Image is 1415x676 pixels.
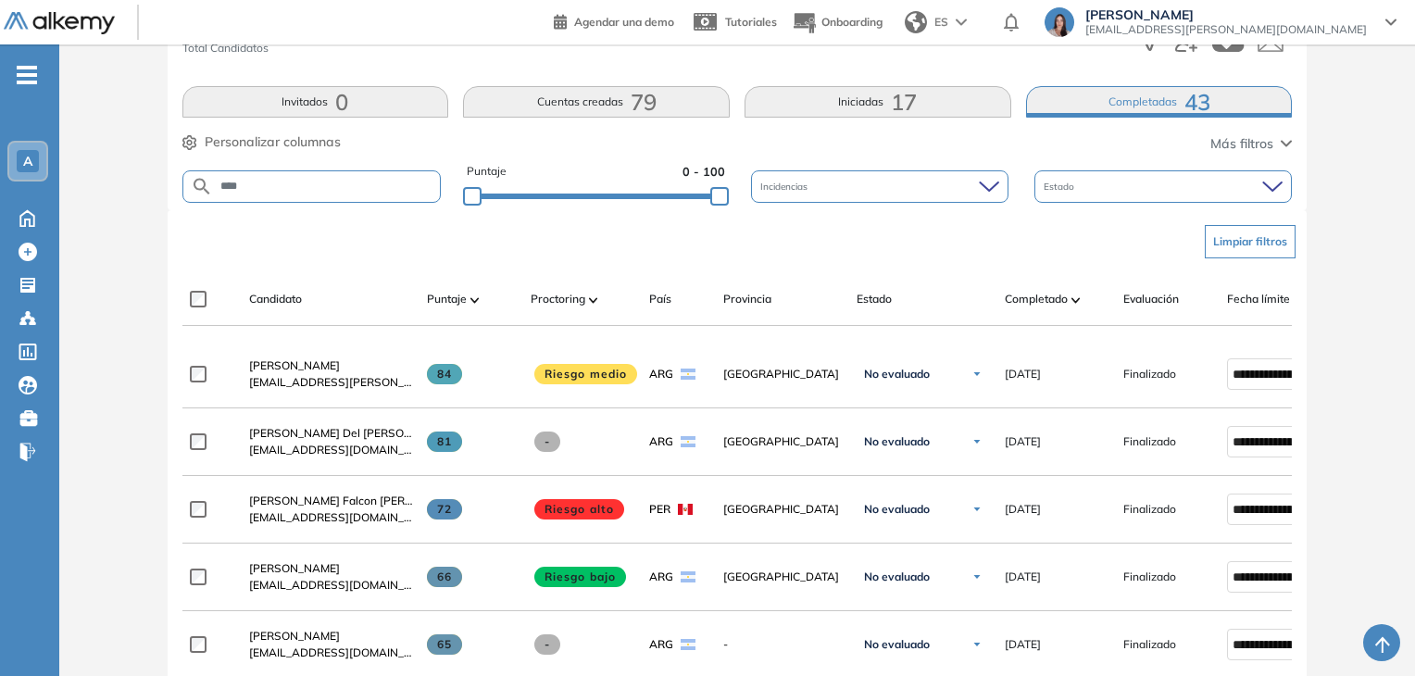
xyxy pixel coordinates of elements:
[864,434,930,449] span: No evaluado
[1123,501,1176,518] span: Finalizado
[725,15,777,29] span: Tutoriales
[723,366,842,382] span: [GEOGRAPHIC_DATA]
[864,367,930,382] span: No evaluado
[534,634,561,655] span: -
[1044,180,1078,194] span: Estado
[427,364,463,384] span: 84
[723,636,842,653] span: -
[681,639,695,650] img: ARG
[1005,366,1041,382] span: [DATE]
[531,291,585,307] span: Proctoring
[751,170,1008,203] div: Incidencias
[723,433,842,450] span: [GEOGRAPHIC_DATA]
[723,569,842,585] span: [GEOGRAPHIC_DATA]
[934,14,948,31] span: ES
[1123,291,1179,307] span: Evaluación
[971,571,983,582] img: Ícono de flecha
[249,425,412,442] a: [PERSON_NAME] Del [PERSON_NAME]
[1026,86,1293,118] button: Completadas43
[191,175,213,198] img: SEARCH_ALT
[745,86,1011,118] button: Iniciadas17
[249,426,454,440] span: [PERSON_NAME] Del [PERSON_NAME]
[1071,297,1081,303] img: [missing "en.ARROW_ALT" translation]
[1005,501,1041,518] span: [DATE]
[723,501,842,518] span: [GEOGRAPHIC_DATA]
[649,636,673,653] span: ARG
[427,634,463,655] span: 65
[1005,569,1041,585] span: [DATE]
[249,560,412,577] a: [PERSON_NAME]
[971,504,983,515] img: Ícono de flecha
[249,291,302,307] span: Candidato
[470,297,480,303] img: [missing "en.ARROW_ALT" translation]
[534,499,625,520] span: Riesgo alto
[249,628,412,645] a: [PERSON_NAME]
[249,645,412,661] span: [EMAIL_ADDRESS][DOMAIN_NAME]
[554,9,674,31] a: Agendar una demo
[427,567,463,587] span: 66
[427,432,463,452] span: 81
[1005,636,1041,653] span: [DATE]
[1005,291,1068,307] span: Completado
[864,637,930,652] span: No evaluado
[249,357,412,374] a: [PERSON_NAME]
[249,358,340,372] span: [PERSON_NAME]
[23,154,32,169] span: A
[249,561,340,575] span: [PERSON_NAME]
[182,40,269,56] span: Total Candidatos
[249,577,412,594] span: [EMAIL_ADDRESS][DOMAIN_NAME]
[821,15,883,29] span: Onboarding
[463,86,730,118] button: Cuentas creadas79
[4,12,115,35] img: Logo
[678,504,693,515] img: PER
[249,509,412,526] span: [EMAIL_ADDRESS][DOMAIN_NAME]
[249,629,340,643] span: [PERSON_NAME]
[1210,134,1292,154] button: Más filtros
[864,502,930,517] span: No evaluado
[649,569,673,585] span: ARG
[1085,7,1367,22] span: [PERSON_NAME]
[1205,225,1296,258] button: Limpiar filtros
[857,291,892,307] span: Estado
[760,180,811,194] span: Incidencias
[971,639,983,650] img: Ícono de flecha
[649,501,670,518] span: PER
[864,570,930,584] span: No evaluado
[205,132,341,152] span: Personalizar columnas
[249,374,412,391] span: [EMAIL_ADDRESS][PERSON_NAME][DOMAIN_NAME]
[1123,366,1176,382] span: Finalizado
[589,297,598,303] img: [missing "en.ARROW_ALT" translation]
[574,15,674,29] span: Agendar una demo
[467,163,507,181] span: Puntaje
[249,494,470,507] span: [PERSON_NAME] Falcon [PERSON_NAME]
[1123,433,1176,450] span: Finalizado
[649,366,673,382] span: ARG
[534,567,627,587] span: Riesgo bajo
[1227,291,1290,307] span: Fecha límite
[681,571,695,582] img: ARG
[792,3,883,43] button: Onboarding
[249,493,412,509] a: [PERSON_NAME] Falcon [PERSON_NAME]
[905,11,927,33] img: world
[1005,433,1041,450] span: [DATE]
[971,436,983,447] img: Ícono de flecha
[681,436,695,447] img: ARG
[1210,134,1273,154] span: Más filtros
[723,291,771,307] span: Provincia
[1085,22,1367,37] span: [EMAIL_ADDRESS][PERSON_NAME][DOMAIN_NAME]
[534,432,561,452] span: -
[682,163,725,181] span: 0 - 100
[17,73,37,77] i: -
[1034,170,1292,203] div: Estado
[427,499,463,520] span: 72
[534,364,638,384] span: Riesgo medio
[1123,636,1176,653] span: Finalizado
[681,369,695,380] img: ARG
[956,19,967,26] img: arrow
[427,291,467,307] span: Puntaje
[971,369,983,380] img: Ícono de flecha
[649,433,673,450] span: ARG
[182,86,449,118] button: Invitados0
[249,442,412,458] span: [EMAIL_ADDRESS][DOMAIN_NAME]
[649,291,671,307] span: País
